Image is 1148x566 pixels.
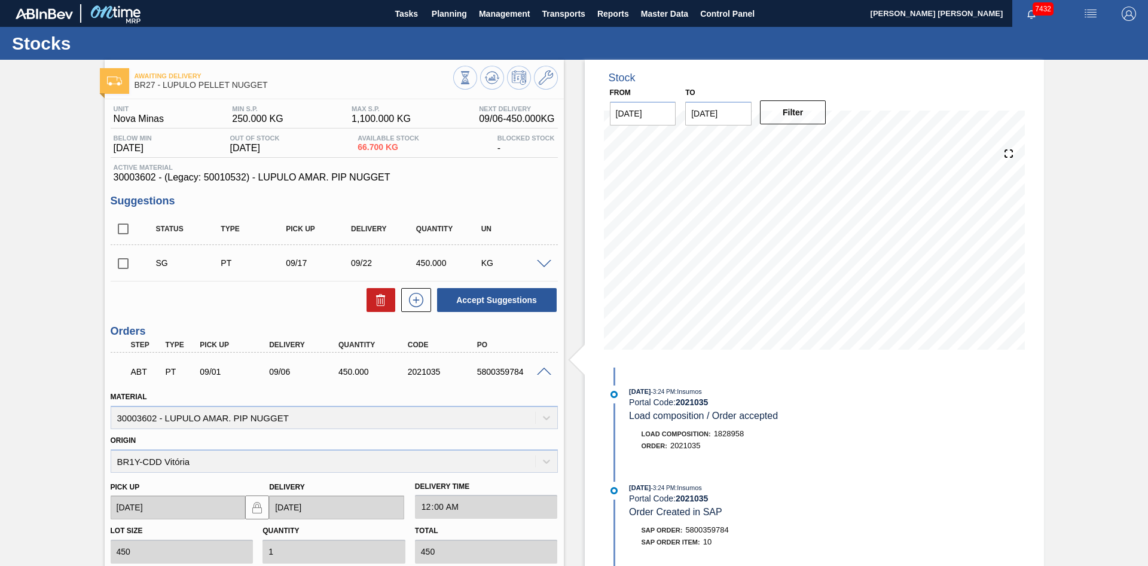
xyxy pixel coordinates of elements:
button: Notifications [1012,5,1051,22]
label: Delivery [269,483,305,491]
div: 09/06/2025 [266,367,344,377]
div: Quantity [413,225,486,233]
div: KG [478,258,551,268]
label: to [685,88,695,97]
span: Master Data [641,7,688,21]
div: 450.000 [335,367,413,377]
div: UN [478,225,551,233]
label: Lot size [111,527,143,535]
div: - [494,134,558,154]
span: [DATE] [629,388,651,395]
span: [DATE] [629,484,651,491]
span: MAX S.P. [352,105,411,112]
div: Code [405,341,483,349]
div: Pick up [197,341,274,349]
span: Out Of Stock [230,134,280,142]
span: [DATE] [114,143,152,154]
label: Material [111,393,147,401]
span: - 3:24 PM [651,485,676,491]
span: MIN S.P. [232,105,283,112]
div: 09/01/2025 [197,367,274,377]
div: Status [153,225,225,233]
label: From [610,88,631,97]
span: Order : [642,442,667,449]
label: Origin [111,436,136,445]
span: BR27 - LÚPULO PELLET NUGGET [135,81,453,90]
div: Pick up [283,225,355,233]
span: : Insumos [675,484,702,491]
span: 5800359784 [685,525,728,534]
div: 5800359784 [474,367,552,377]
div: Portal Code: [629,494,913,503]
span: 250.000 KG [232,114,283,124]
span: 30003602 - (Legacy: 50010532) - LUPULO AMAR. PIP NUGGET [114,172,555,183]
button: Schedule Inventory [507,66,531,90]
span: Nova Minas [114,114,164,124]
h3: Suggestions [111,195,558,207]
div: Portal Code: [629,397,913,407]
div: Accept Suggestions [431,287,558,313]
div: 450.000 [413,258,486,268]
span: Unit [114,105,164,112]
img: atual [610,391,618,398]
span: Reports [597,7,629,21]
button: Filter [760,100,826,124]
span: 66.700 KG [358,143,419,152]
span: Load Composition : [642,430,711,437]
div: Suggestion Created [153,258,225,268]
span: Transports [542,7,585,21]
img: Ícone [107,77,122,85]
div: 2021035 [405,367,483,377]
div: Quantity [335,341,413,349]
label: Pick up [111,483,140,491]
span: Planning [432,7,467,21]
div: Awaiting Delivery [128,359,164,385]
span: 7432 [1033,2,1054,16]
span: Control Panel [700,7,755,21]
img: userActions [1083,7,1098,21]
span: 09/06 - 450.000 KG [479,114,554,124]
span: SAP Order: [642,527,683,534]
div: Type [218,225,290,233]
div: Type [162,341,198,349]
span: Tasks [393,7,420,21]
div: Delete Suggestions [361,288,395,312]
button: Accept Suggestions [437,288,557,312]
input: mm/dd/yyyy [610,102,676,126]
strong: 2021035 [676,397,709,407]
span: Below Min [114,134,152,142]
span: 10 [703,537,712,546]
span: Order Created in SAP [629,507,722,517]
button: Update Chart [480,66,504,90]
label: Total [415,527,438,535]
div: Delivery [266,341,344,349]
span: Next Delivery [479,105,554,112]
span: - 3:24 PM [651,388,676,395]
img: locked [250,500,264,515]
button: Stocks Overview [453,66,477,90]
label: Delivery Time [415,478,558,495]
div: Transference request [218,258,290,268]
div: 09/17/2025 [283,258,355,268]
div: Transference request [162,367,198,377]
div: PO [474,341,552,349]
div: New suggestion [395,288,431,312]
div: Stock [609,72,636,84]
span: SAP Order Item: [642,539,700,546]
span: : Insumos [675,388,702,395]
div: 09/22/2025 [348,258,420,268]
p: ABT [131,367,161,377]
div: Step [128,341,164,349]
strong: 2021035 [676,494,709,503]
div: Delivery [348,225,420,233]
span: [DATE] [230,143,280,154]
input: mm/dd/yyyy [269,495,404,519]
span: Blocked Stock [497,134,555,142]
h1: Stocks [12,36,224,50]
span: Available Stock [358,134,419,142]
input: mm/dd/yyyy [111,495,246,519]
span: Load composition / Order accepted [629,411,778,421]
img: Logout [1122,7,1136,21]
button: Go to Master Data / General [534,66,558,90]
img: atual [610,487,618,494]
